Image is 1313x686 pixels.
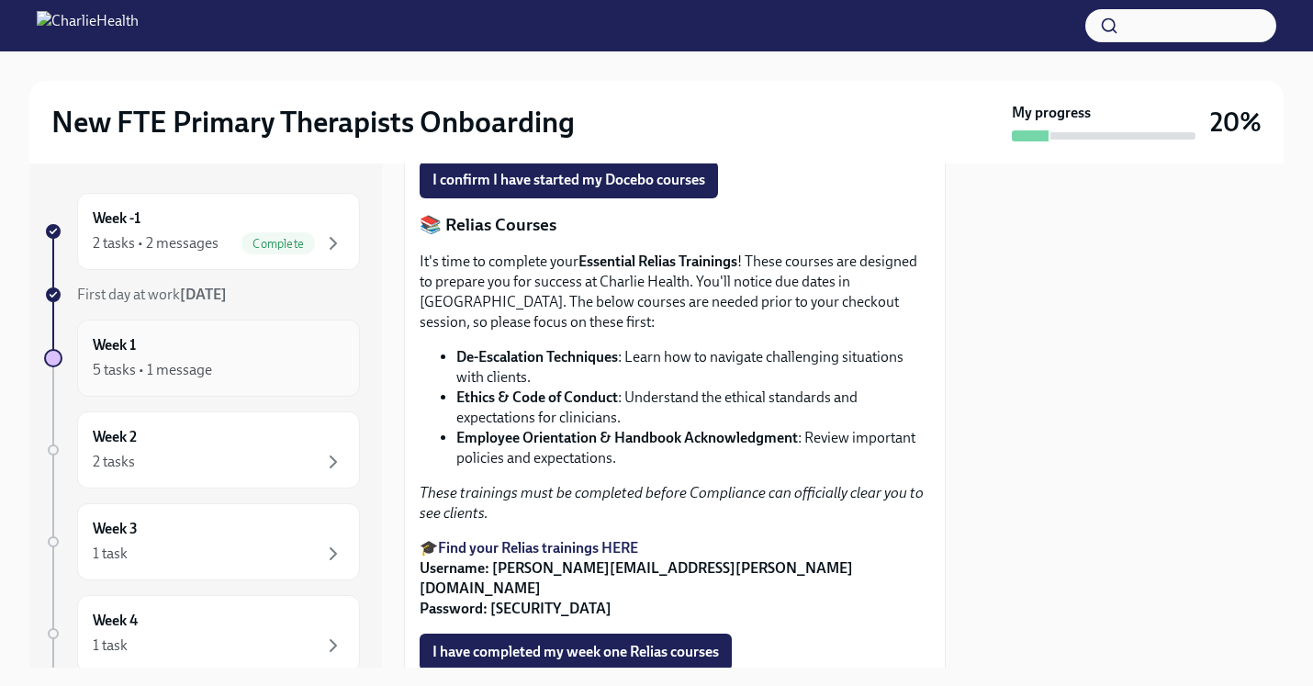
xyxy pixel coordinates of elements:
button: I have completed my week one Relias courses [420,634,732,670]
span: I confirm I have started my Docebo courses [432,171,705,189]
h6: Week -1 [93,208,140,229]
span: Complete [241,237,315,251]
strong: Employee Orientation & Handbook Acknowledgment [456,429,798,446]
strong: Essential Relias Trainings [578,253,737,270]
p: 📚 Relias Courses [420,213,930,237]
h6: Week 3 [93,519,138,539]
span: I have completed my week one Relias courses [432,643,719,661]
div: 5 tasks • 1 message [93,360,212,380]
strong: My progress [1012,103,1091,123]
h2: New FTE Primary Therapists Onboarding [51,104,575,141]
h6: Week 1 [93,335,136,355]
h6: Week 2 [93,427,137,447]
a: Week 41 task [44,595,360,672]
strong: De-Escalation Techniques [456,348,618,365]
em: These trainings must be completed before Compliance can officially clear you to see clients. [420,484,924,522]
a: Find your Relias trainings HERE [438,539,638,557]
p: It's time to complete your ! These courses are designed to prepare you for success at Charlie Hea... [420,252,930,332]
p: 🎓 [420,538,930,619]
button: I confirm I have started my Docebo courses [420,162,718,198]
h6: Week 4 [93,611,138,631]
a: Week 15 tasks • 1 message [44,320,360,397]
span: First day at work [77,286,227,303]
strong: Username: [PERSON_NAME][EMAIL_ADDRESS][PERSON_NAME][DOMAIN_NAME] Password: [SECURITY_DATA] [420,559,853,617]
li: : Review important policies and expectations. [456,428,930,468]
a: First day at work[DATE] [44,285,360,305]
a: Week 22 tasks [44,411,360,489]
div: 2 tasks • 2 messages [93,233,219,253]
strong: [DATE] [180,286,227,303]
div: 1 task [93,544,128,564]
div: 2 tasks [93,452,135,472]
div: 1 task [93,635,128,656]
a: Week -12 tasks • 2 messagesComplete [44,193,360,270]
strong: Ethics & Code of Conduct [456,388,618,406]
h3: 20% [1210,106,1262,139]
li: : Understand the ethical standards and expectations for clinicians. [456,388,930,428]
a: Week 31 task [44,503,360,580]
li: : Learn how to navigate challenging situations with clients. [456,347,930,388]
img: CharlieHealth [37,11,139,40]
